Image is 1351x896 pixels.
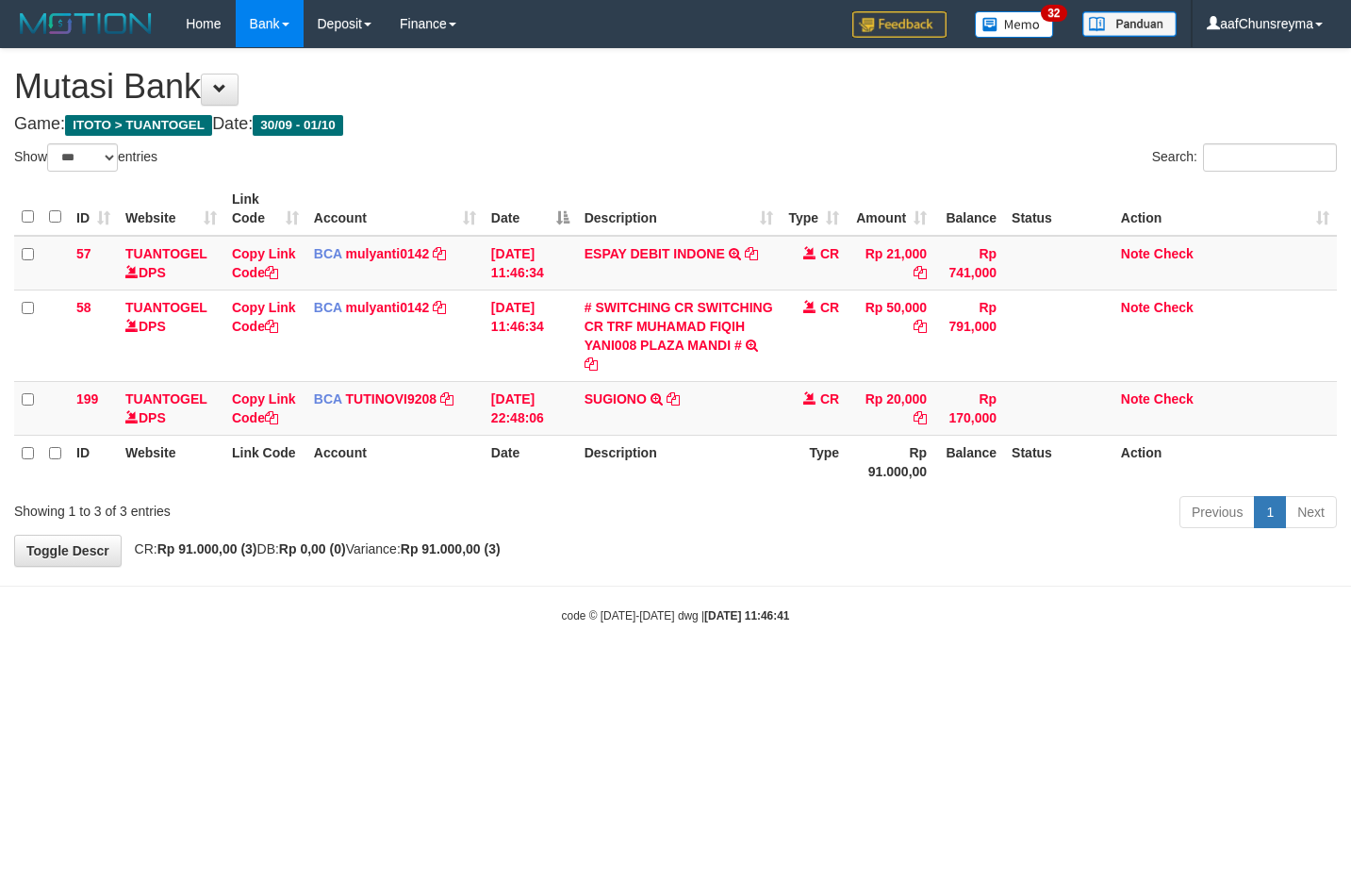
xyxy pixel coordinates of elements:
[314,246,342,261] span: BCA
[433,246,446,261] a: Copy mulyanti0142 to clipboard
[401,541,501,556] strong: Rp 91.000,00 (3)
[1154,300,1194,315] a: Check
[934,236,1004,290] td: Rp 741,000
[125,391,207,407] a: TUANTOGEL
[232,300,296,334] a: Copy Link Code
[14,68,1337,106] h1: Mutasi Bank
[847,435,934,489] th: Rp 91.000,00
[125,300,207,315] a: TUANTOGEL
[820,391,839,407] span: CR
[306,435,484,489] th: Account
[820,246,839,261] span: CR
[847,381,934,435] td: Rp 20,000
[585,300,773,353] a: # SWITCHING CR SWITCHING CR TRF MUHAMAD FIQIH YANI008 PLAZA MANDI #
[847,236,934,290] td: Rp 21,000
[667,391,680,407] a: Copy SUGIONO to clipboard
[781,182,847,236] th: Type: activate to sort column ascending
[1041,5,1066,22] span: 32
[125,246,207,261] a: TUANTOGEL
[484,182,577,236] th: Date: activate to sort column descending
[14,143,157,172] label: Show entries
[934,381,1004,435] td: Rp 170,000
[118,290,224,381] td: DPS
[745,246,758,261] a: Copy ESPAY DEBIT INDONE to clipboard
[69,435,118,489] th: ID
[224,435,306,489] th: Link Code
[125,541,501,556] span: CR: DB: Variance:
[1004,435,1113,489] th: Status
[314,300,342,315] span: BCA
[1179,496,1255,528] a: Previous
[47,143,118,172] select: Showentries
[118,435,224,489] th: Website
[484,435,577,489] th: Date
[232,391,296,425] a: Copy Link Code
[1121,391,1150,407] a: Note
[781,435,847,489] th: Type
[118,381,224,435] td: DPS
[1113,182,1337,236] th: Action: activate to sort column ascending
[314,391,342,407] span: BCA
[232,246,296,280] a: Copy Link Code
[1254,496,1286,528] a: 1
[279,541,346,556] strong: Rp 0,00 (0)
[76,246,91,261] span: 57
[346,391,437,407] a: TUTINOVI9208
[585,357,598,372] a: Copy # SWITCHING CR SWITCHING CR TRF MUHAMAD FIQIH YANI008 PLAZA MANDI # to clipboard
[440,391,453,407] a: Copy TUTINOVI9208 to clipboard
[76,300,91,315] span: 58
[14,115,1337,134] h4: Game: Date:
[914,265,927,280] a: Copy Rp 21,000 to clipboard
[484,290,577,381] td: [DATE] 11:46:34
[433,300,446,315] a: Copy mulyanti0142 to clipboard
[914,319,927,334] a: Copy Rp 50,000 to clipboard
[1154,391,1194,407] a: Check
[914,410,927,425] a: Copy Rp 20,000 to clipboard
[118,236,224,290] td: DPS
[975,11,1054,38] img: Button%20Memo.svg
[14,494,549,521] div: Showing 1 to 3 of 3 entries
[847,182,934,236] th: Amount: activate to sort column ascending
[577,435,781,489] th: Description
[585,391,647,407] a: SUGIONO
[577,182,781,236] th: Description: activate to sort column ascending
[306,182,484,236] th: Account: activate to sort column ascending
[224,182,306,236] th: Link Code: activate to sort column ascending
[346,300,430,315] a: mulyanti0142
[934,435,1004,489] th: Balance
[484,236,577,290] td: [DATE] 11:46:34
[820,300,839,315] span: CR
[562,609,790,622] small: code © [DATE]-[DATE] dwg |
[484,381,577,435] td: [DATE] 22:48:06
[847,290,934,381] td: Rp 50,000
[1004,182,1113,236] th: Status
[118,182,224,236] th: Website: activate to sort column ascending
[157,541,257,556] strong: Rp 91.000,00 (3)
[253,115,343,136] span: 30/09 - 01/10
[65,115,212,136] span: ITOTO > TUANTOGEL
[1154,246,1194,261] a: Check
[14,535,122,567] a: Toggle Descr
[934,182,1004,236] th: Balance
[1285,496,1337,528] a: Next
[76,391,98,407] span: 199
[934,290,1004,381] td: Rp 791,000
[1152,143,1337,172] label: Search:
[585,246,725,261] a: ESPAY DEBIT INDONE
[852,11,947,38] img: Feedback.jpg
[1121,246,1150,261] a: Note
[704,609,789,622] strong: [DATE] 11:46:41
[1121,300,1150,315] a: Note
[1082,11,1177,37] img: panduan.png
[1203,143,1337,172] input: Search:
[69,182,118,236] th: ID: activate to sort column ascending
[346,246,430,261] a: mulyanti0142
[1113,435,1337,489] th: Action
[14,9,157,38] img: MOTION_logo.png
